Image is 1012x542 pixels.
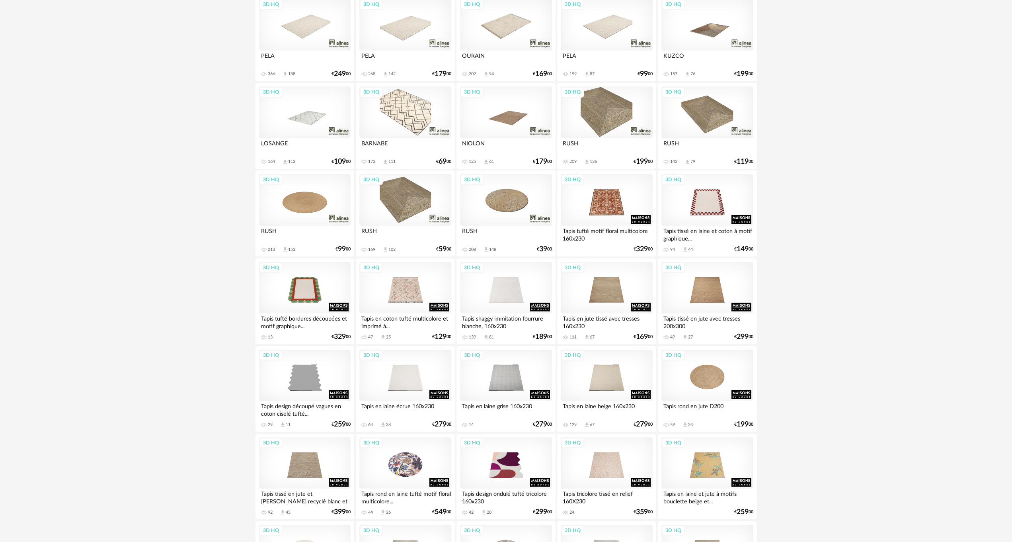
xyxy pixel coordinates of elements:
span: 179 [435,71,447,77]
span: 329 [636,247,648,252]
span: Download icon [483,247,489,252]
span: Download icon [682,334,688,340]
div: 3D HQ [460,438,484,448]
span: Download icon [280,509,286,515]
span: 329 [334,334,346,340]
div: Tapis shaggy immitation fourrure blanche, 160x230 [460,313,552,329]
span: 259 [334,422,346,427]
div: 112 [288,159,295,164]
span: Download icon [483,334,489,340]
a: 3D HQ Tapis tricolore tissé en relief 160X230 24 €35900 [557,434,656,520]
div: 27 [688,335,693,340]
div: 44 [688,247,693,252]
div: 153 [288,247,295,252]
div: 3D HQ [360,525,383,536]
div: 24 [569,510,574,515]
div: 3D HQ [360,350,383,360]
span: 279 [535,422,547,427]
div: 3D HQ [360,174,383,185]
div: € 00 [734,509,753,515]
div: 142 [670,159,677,164]
div: 11 [286,422,291,428]
div: € 00 [533,71,552,77]
div: 3D HQ [460,87,484,97]
div: 20 [487,510,491,515]
span: Download icon [584,334,590,340]
a: 3D HQ Tapis tissé en jute avec tresses 200x300 49 Download icon 27 €29900 [658,258,757,344]
div: 111 [569,335,577,340]
span: 129 [435,334,447,340]
span: Download icon [682,247,688,252]
div: 94 [489,71,494,77]
div: RUSH [460,226,552,242]
div: 213 [268,247,275,252]
div: 49 [670,335,675,340]
div: 3D HQ [460,174,484,185]
span: 189 [535,334,547,340]
a: 3D HQ Tapis rond en laine tufté motif floral multicolore... 44 Download icon 26 €54900 [356,434,454,520]
div: 199 [569,71,577,77]
a: 3D HQ Tapis tissé en jute et [PERSON_NAME] recyclé blanc et beige... 92 Download icon 45 €39900 [255,434,354,520]
div: 3D HQ [561,525,584,536]
span: Download icon [380,334,386,340]
div: 3D HQ [662,262,685,273]
div: 67 [590,335,595,340]
div: € 00 [331,334,351,340]
div: 366 [268,71,275,77]
div: € 00 [432,334,451,340]
div: 3D HQ [460,350,484,360]
div: 47 [368,335,373,340]
span: 359 [636,509,648,515]
div: € 00 [331,422,351,427]
div: RUSH [259,226,351,242]
span: Download icon [382,247,388,252]
span: Download icon [280,422,286,428]
div: 3D HQ [360,262,383,273]
div: € 00 [533,422,552,427]
div: 3D HQ [561,262,584,273]
div: Tapis tissé en jute et [PERSON_NAME] recyclé blanc et beige... [259,489,351,505]
div: € 00 [436,159,451,164]
a: 3D HQ Tapis tufté motif floral multicolore 160x230 €32900 [557,170,656,256]
div: € 00 [734,159,753,164]
div: OURAIN [460,51,552,67]
div: 94 [670,247,675,252]
div: € 00 [638,71,653,77]
span: Download icon [282,247,288,252]
span: 199 [737,422,749,427]
span: Download icon [684,159,690,165]
div: 3D HQ [259,174,283,185]
span: 59 [439,247,447,252]
div: 139 [469,335,476,340]
div: 76 [690,71,695,77]
a: 3D HQ Tapis en jute tissé avec tresses 160x230 111 Download icon 67 €16900 [557,258,656,344]
a: 3D HQ Tapis en laine et jute à motifs bouclette beige et... €25900 [658,434,757,520]
div: 34 [688,422,693,428]
span: 169 [636,334,648,340]
div: PELA [359,51,451,67]
span: 399 [334,509,346,515]
div: 26 [386,510,391,515]
div: 188 [288,71,295,77]
div: 79 [690,159,695,164]
div: 157 [670,71,677,77]
a: 3D HQ Tapis tufté bordures découpées et motif graphique... 13 €32900 [255,258,354,344]
div: € 00 [634,334,653,340]
div: 148 [489,247,496,252]
div: 3D HQ [460,525,484,536]
a: 3D HQ Tapis design découpé vagues en coton ciselé tufté... 29 Download icon 11 €25900 [255,346,354,432]
div: 45 [286,510,291,515]
span: 199 [737,71,749,77]
div: KUZCO [661,51,753,67]
span: Download icon [483,71,489,77]
div: 172 [368,159,375,164]
div: 3D HQ [259,87,283,97]
span: Download icon [380,509,386,515]
div: 208 [469,247,476,252]
span: Download icon [584,422,590,428]
div: € 00 [432,422,451,427]
a: 3D HQ Tapis design ondulé tufté tricolore 160x230 42 Download icon 20 €29900 [456,434,555,520]
div: Tapis tricolore tissé en relief 160X230 [561,489,652,505]
div: 164 [268,159,275,164]
span: Download icon [382,159,388,165]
